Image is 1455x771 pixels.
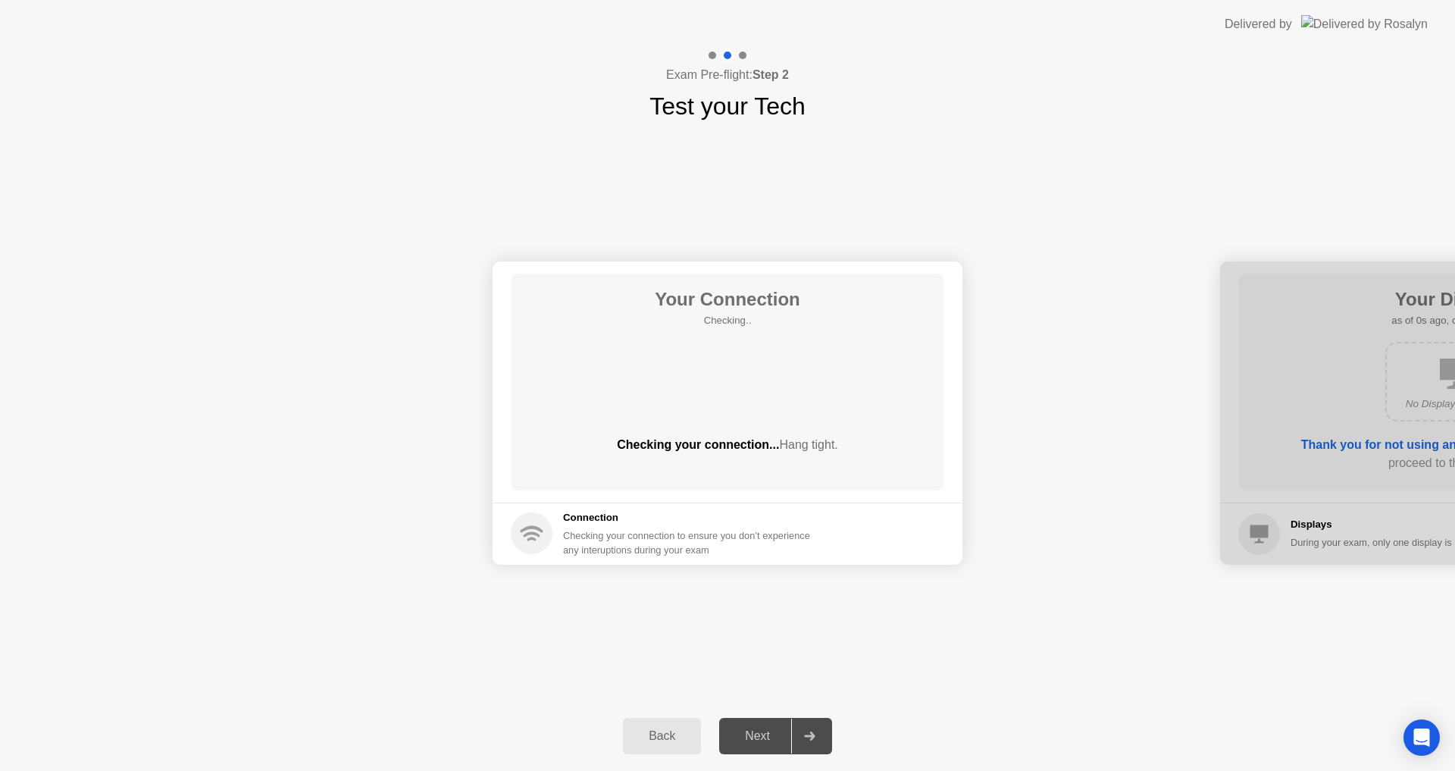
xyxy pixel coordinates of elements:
[1403,719,1440,756] div: Open Intercom Messenger
[655,313,800,328] h5: Checking..
[666,66,789,84] h4: Exam Pre-flight:
[563,528,819,557] div: Checking your connection to ensure you don’t experience any interuptions during your exam
[511,436,944,454] div: Checking your connection...
[753,68,789,81] b: Step 2
[649,88,806,124] h1: Test your Tech
[623,718,701,754] button: Back
[779,438,837,451] span: Hang tight.
[724,729,791,743] div: Next
[719,718,832,754] button: Next
[627,729,696,743] div: Back
[1225,15,1292,33] div: Delivered by
[655,286,800,313] h1: Your Connection
[1301,15,1428,33] img: Delivered by Rosalyn
[563,510,819,525] h5: Connection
